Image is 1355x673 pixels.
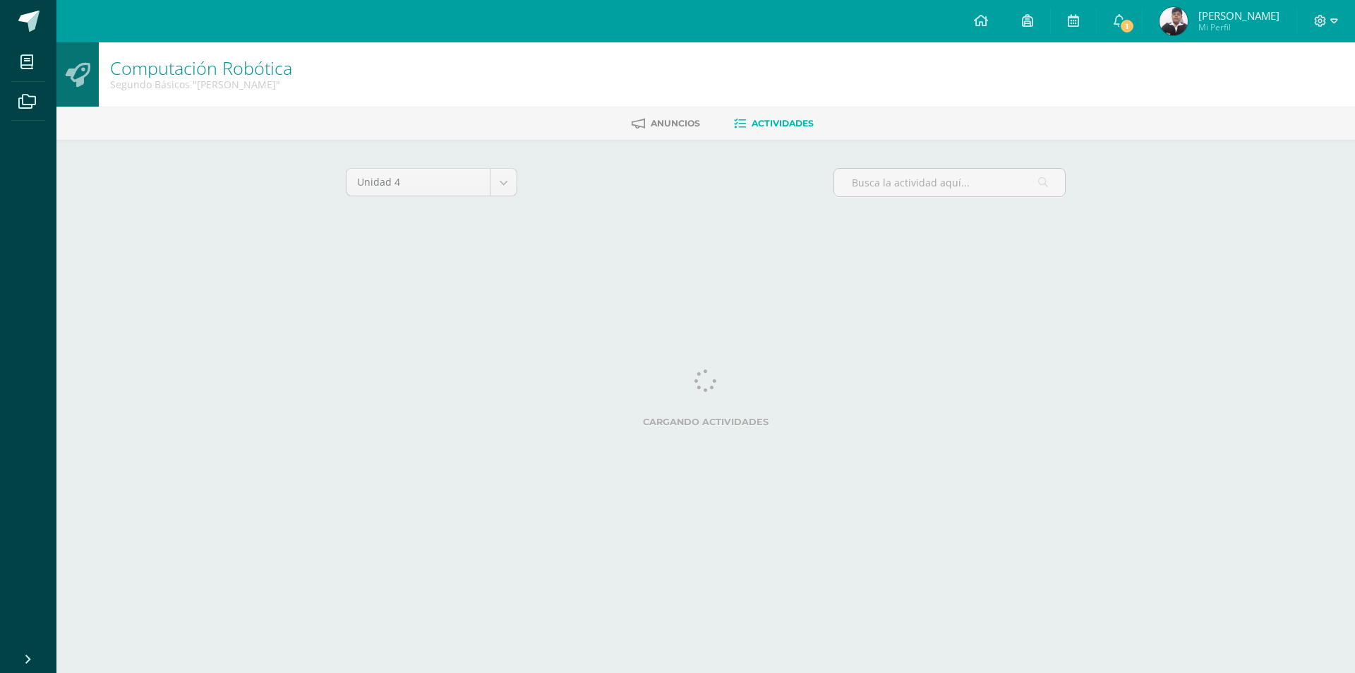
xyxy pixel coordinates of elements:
[110,56,292,80] a: Computación Robótica
[357,169,479,196] span: Unidad 4
[110,58,292,78] h1: Computación Robótica
[1119,18,1135,34] span: 1
[651,118,700,129] span: Anuncios
[752,118,814,129] span: Actividades
[1160,7,1188,35] img: b58bb22e32d31e3ac1b96377781fcae5.png
[347,169,517,196] a: Unidad 4
[346,417,1066,427] label: Cargando actividades
[110,78,292,91] div: Segundo Básicos 'Miguel Angel'
[734,112,814,135] a: Actividades
[834,169,1065,196] input: Busca la actividad aquí...
[1198,8,1279,23] span: [PERSON_NAME]
[632,112,700,135] a: Anuncios
[1198,21,1279,33] span: Mi Perfil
